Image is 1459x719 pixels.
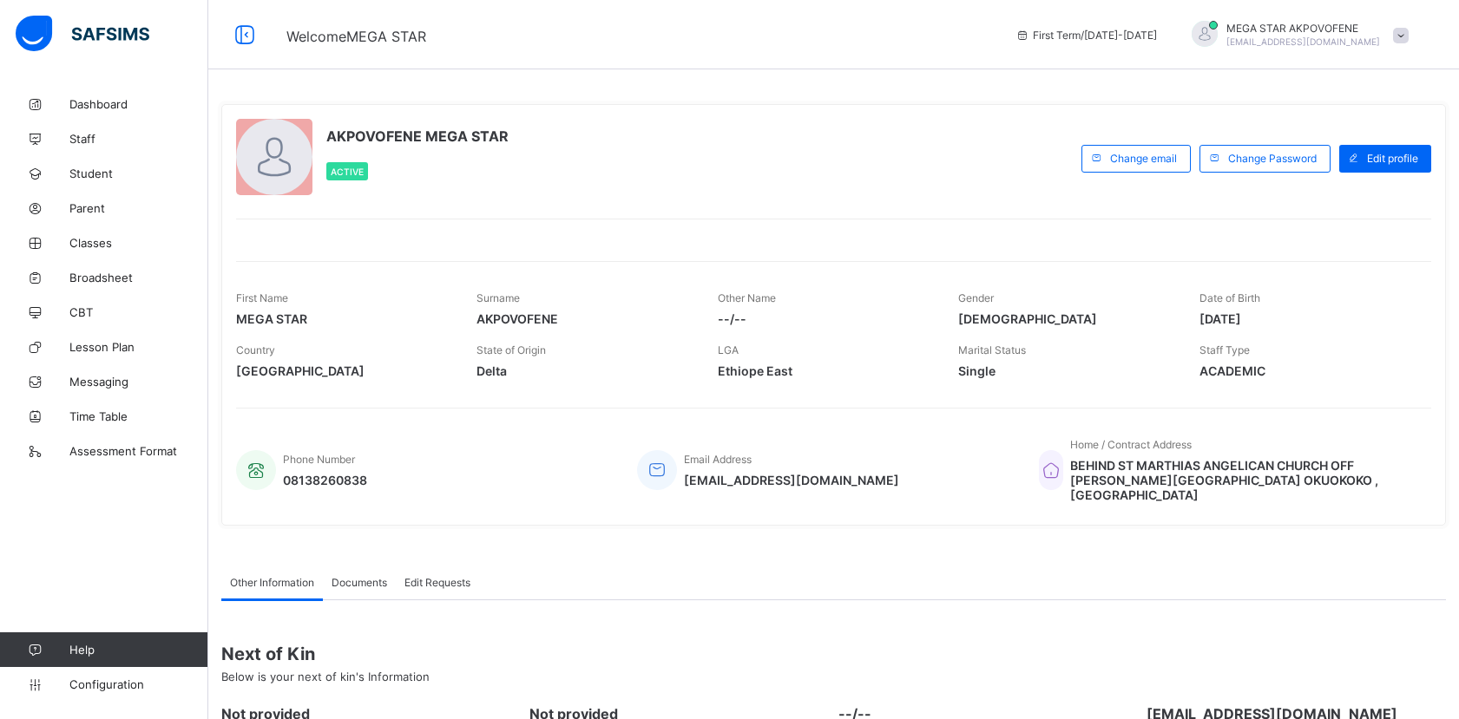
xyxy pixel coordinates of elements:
[69,236,208,250] span: Classes
[1226,36,1380,47] span: [EMAIL_ADDRESS][DOMAIN_NAME]
[283,473,367,487] span: 08138260838
[69,340,208,354] span: Lesson Plan
[718,311,932,326] span: --/--
[476,343,546,356] span: State of Origin
[286,28,426,45] span: Welcome MEGA STAR
[1199,291,1260,304] span: Date of Birth
[1199,363,1414,378] span: ACADEMIC
[332,576,387,589] span: Documents
[958,311,1173,326] span: [DEMOGRAPHIC_DATA]
[1199,343,1250,356] span: Staff Type
[1226,22,1380,35] span: MEGA STAR AKPOVOFENE
[718,343,739,356] span: LGA
[16,16,149,52] img: safsims
[236,311,450,326] span: MEGA STAR
[718,291,776,304] span: Other Name
[1110,152,1177,165] span: Change email
[331,167,364,177] span: Active
[1367,152,1418,165] span: Edit profile
[476,363,691,378] span: Delta
[69,409,208,423] span: Time Table
[69,375,208,389] span: Messaging
[69,167,208,180] span: Student
[1070,458,1414,502] span: BEHIND ST MARTHIAS ANGELICAN CHURCH OFF [PERSON_NAME][GEOGRAPHIC_DATA] OKUOKOKO , [GEOGRAPHIC_DATA]
[230,576,314,589] span: Other Information
[69,97,208,111] span: Dashboard
[69,444,208,458] span: Assessment Format
[69,271,208,284] span: Broadsheet
[69,132,208,146] span: Staff
[958,343,1026,356] span: Marital Status
[1199,311,1414,326] span: [DATE]
[1174,21,1417,49] div: MEGA STARAKPOVOFENE
[684,473,899,487] span: [EMAIL_ADDRESS][DOMAIN_NAME]
[221,644,1446,664] span: Next of Kin
[476,291,520,304] span: Surname
[221,670,430,683] span: Below is your next of kin's Information
[958,363,1173,378] span: Single
[958,291,994,304] span: Gender
[326,127,509,145] span: AKPOVOFENE MEGA STAR
[69,643,207,657] span: Help
[69,305,208,319] span: CBT
[283,453,355,466] span: Phone Number
[476,311,691,326] span: AKPOVOFENE
[1070,438,1192,451] span: Home / Contract Address
[718,363,932,378] span: Ethiope East
[236,343,275,356] span: Country
[69,677,207,691] span: Configuration
[69,201,208,215] span: Parent
[236,291,288,304] span: First Name
[684,453,752,466] span: Email Address
[1228,152,1317,165] span: Change Password
[1015,29,1157,42] span: session/term information
[236,363,450,378] span: [GEOGRAPHIC_DATA]
[404,576,470,589] span: Edit Requests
